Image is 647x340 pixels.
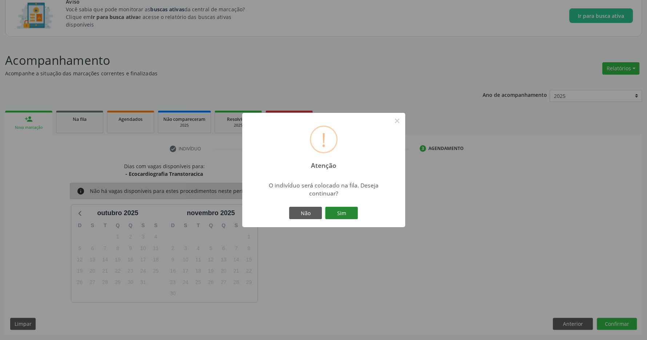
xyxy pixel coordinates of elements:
div: O indivíduo será colocado na fila. Deseja continuar? [259,181,388,197]
button: Não [289,207,322,219]
button: Close this dialog [391,115,403,127]
h2: Atenção [304,157,343,169]
div: ! [321,127,326,152]
button: Sim [325,207,358,219]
